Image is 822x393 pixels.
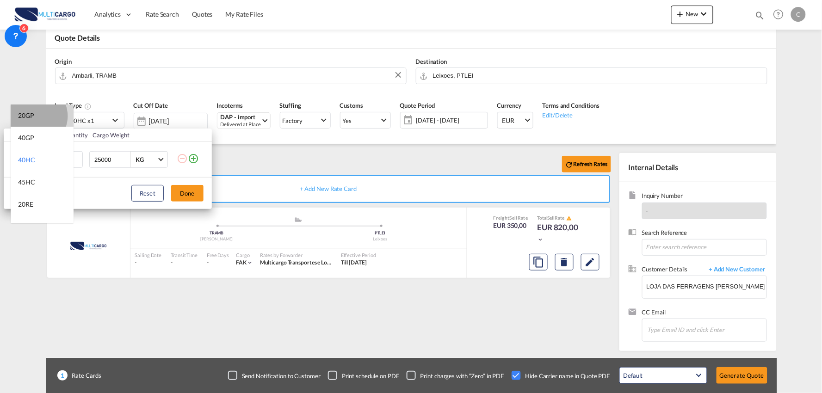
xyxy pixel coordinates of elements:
[18,111,34,120] div: 20GP
[18,222,33,231] div: 40RE
[18,178,35,187] div: 45HC
[18,155,35,165] div: 40HC
[18,200,33,209] div: 20RE
[7,344,39,379] iframe: Chat
[18,133,34,142] div: 40GP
